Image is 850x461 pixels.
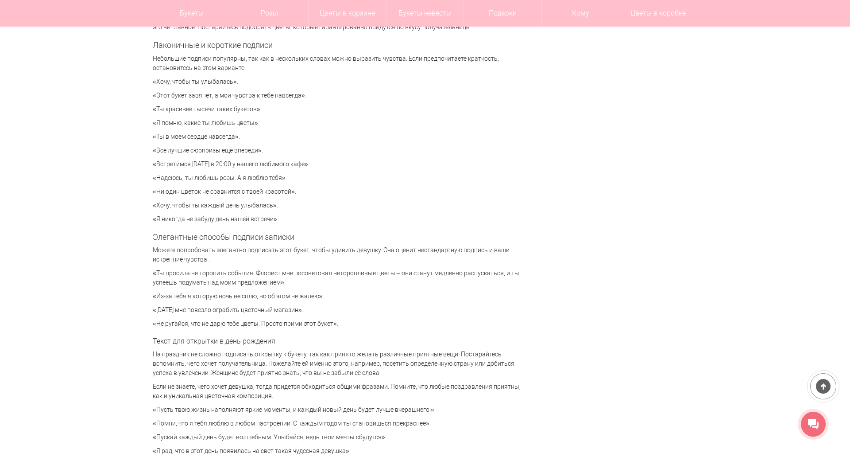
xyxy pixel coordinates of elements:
[153,269,529,287] p: «Ты просила не торопить события. Флорист мне посоветовал неторопливые цветы – они станут медленно...
[153,382,529,401] p: Если не знаете, чего хочет девушка, тогда придётся обходиться общими фразами. Помните, что любые ...
[153,118,529,128] p: «Я помню, какие ты любишь цветы».
[153,173,529,183] p: «Надеюсь, ты любишь розы. А я люблю тебя».
[153,350,529,378] p: На праздник не сложно подписать открытку к букету, так как принято желать различные приятные вещи...
[153,246,529,264] p: Можете попробовать элегантно подписать этот букет, чтобы удивить девушку. Она оценит нестандартну...
[153,91,529,100] p: «Этот букет завянет, а мои чувства к тебе навсегда».
[153,292,529,301] p: «Из-за тебя я которую ночь не сплю, но об этом не жалею».
[153,419,529,428] p: «Помни, что я тебя люблю в любом настроении. С каждым годом ты становишься прекраснее».
[153,233,529,242] h2: Элегантные способы подписи записки
[153,146,529,155] p: «Все лучшие сюрпризы ещё впереди».
[153,54,529,73] p: Небольшие подписи популярны, так как в нескольких словах можно выразить чувства. Если предпочитае...
[153,446,529,456] p: «Я рад, что в этот день появилась на свет такая чудесная девушка».
[153,105,529,114] p: «Ты красивее тысячи таких букетов».
[153,41,529,50] h2: Лаконичные и короткие подписи
[153,337,529,345] h3: Текст для открытки в день рождения
[153,187,529,196] p: «Ни один цветок не сравнится с твоей красотой».
[153,215,529,224] p: «Я никогда не забуду день нашей встречи».
[153,201,529,210] p: «Хочу, чтобы ты каждый день улыбалась».
[153,160,529,169] p: «Встретимся [DATE] в 20:00 у нашего любимого кафе».
[153,132,529,141] p: «Ты в моём сердце навсегда».
[153,305,529,315] p: «[DATE] мне повезло ограбить цветочный магазин».
[153,433,529,442] p: «Пускай каждый день будет волшебным. Улыбайся, ведь твои мечты сбудутся».
[153,77,529,86] p: «Хочу, чтобы ты улыбалась».
[153,405,529,414] p: «Пусть твою жизнь наполняют яркие моменты, и каждый новый день будет лучше вчерашнего!»
[153,319,529,328] p: «Не ругайся, что не дарю тебе цветы. Просто прими этот букет».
